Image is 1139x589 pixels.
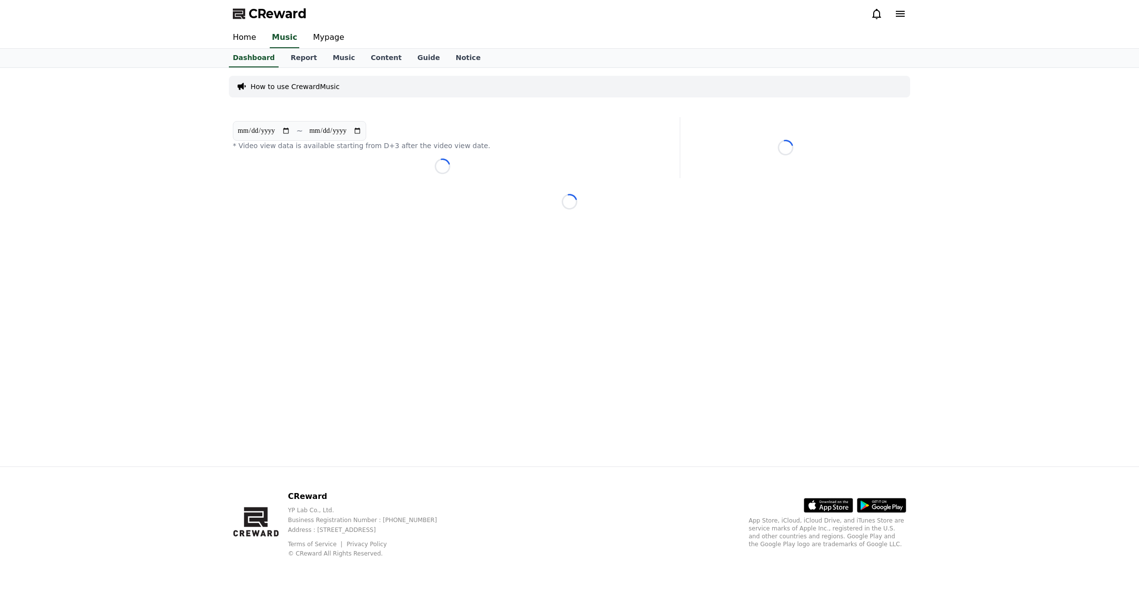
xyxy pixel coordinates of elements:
[249,6,307,22] span: CReward
[283,49,325,67] a: Report
[448,49,489,67] a: Notice
[288,550,453,558] p: © CReward All Rights Reserved.
[233,141,652,151] p: * Video view data is available starting from D+3 after the video view date.
[288,526,453,534] p: Address : [STREET_ADDRESS]
[363,49,410,67] a: Content
[410,49,448,67] a: Guide
[347,541,387,548] a: Privacy Policy
[296,125,303,137] p: ~
[305,28,352,48] a: Mypage
[288,541,344,548] a: Terms of Service
[229,49,279,67] a: Dashboard
[288,491,453,502] p: CReward
[325,49,363,67] a: Music
[749,517,906,548] p: App Store, iCloud, iCloud Drive, and iTunes Store are service marks of Apple Inc., registered in ...
[233,6,307,22] a: CReward
[288,516,453,524] p: Business Registration Number : [PHONE_NUMBER]
[288,506,453,514] p: YP Lab Co., Ltd.
[225,28,264,48] a: Home
[251,82,340,92] a: How to use CrewardMusic
[270,28,299,48] a: Music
